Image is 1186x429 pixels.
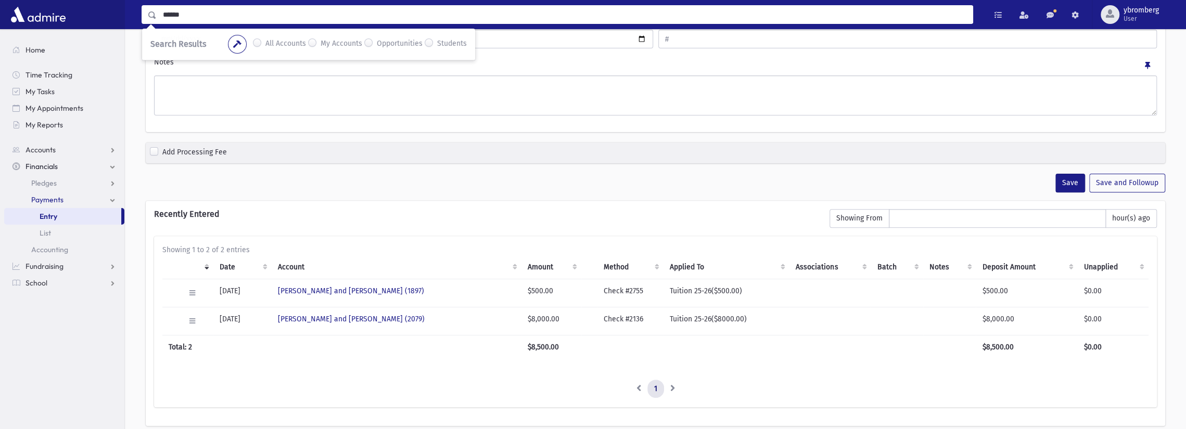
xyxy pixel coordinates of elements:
[4,175,124,191] a: Pledges
[521,279,582,307] td: $500.00
[521,307,582,335] td: $8,000.00
[213,279,272,307] td: [DATE]
[8,4,68,25] img: AdmirePro
[789,255,871,279] th: Associations: activate to sort column ascending
[25,87,55,96] span: My Tasks
[25,262,63,271] span: Fundraising
[521,255,582,279] th: Amount: activate to sort column ascending
[597,255,664,279] th: Method: activate to sort column ascending
[31,178,57,188] span: Pledges
[647,380,664,398] a: 1
[4,241,124,258] a: Accounting
[830,209,889,228] span: Showing From
[4,225,124,241] a: List
[25,162,58,171] span: Financials
[213,255,272,279] th: Date: activate to sort column ascending
[154,209,819,219] h6: Recently Entered
[4,83,124,100] a: My Tasks
[1078,335,1149,359] th: $0.00
[1105,209,1157,228] span: hour(s) ago
[871,255,923,279] th: Batch: activate to sort column ascending
[659,30,669,49] span: #
[664,279,790,307] td: Tuition 25-26($500.00)
[4,258,124,275] a: Fundraising
[597,307,664,335] td: Check #2136
[4,141,124,158] a: Accounts
[31,195,63,204] span: Payments
[154,57,174,71] label: Notes
[976,279,1078,307] td: $500.00
[4,275,124,291] a: School
[664,255,790,279] th: Applied To: activate to sort column ascending
[40,212,57,221] span: Entry
[4,208,121,225] a: Entry
[278,315,425,323] a: [PERSON_NAME] and [PERSON_NAME] (2079)
[4,67,124,83] a: Time Tracking
[278,287,424,295] a: [PERSON_NAME] and [PERSON_NAME] (1897)
[377,38,423,50] label: Opportunities
[976,307,1078,335] td: $8,000.00
[664,307,790,335] td: Tuition 25-26($8000.00)
[265,38,306,50] label: All Accounts
[976,255,1078,279] th: Deposit Amount: activate to sort column ascending
[597,279,664,307] td: Check #2755
[272,255,521,279] th: Account: activate to sort column ascending
[25,103,83,113] span: My Appointments
[1124,15,1159,23] span: User
[213,307,272,335] td: [DATE]
[4,42,124,58] a: Home
[162,244,1149,255] div: Showing 1 to 2 of 2 entries
[25,278,47,288] span: School
[25,45,45,55] span: Home
[25,70,72,80] span: Time Tracking
[1124,6,1159,15] span: ybromberg
[162,335,272,359] th: Total: 2
[25,120,63,129] span: My Reports
[437,38,467,50] label: Students
[4,158,124,175] a: Financials
[31,245,68,254] span: Accounting
[157,5,973,24] input: Search
[150,39,206,49] span: Search Results
[25,145,56,154] span: Accounts
[1078,279,1149,307] td: $0.00
[1078,255,1149,279] th: Unapplied: activate to sort column ascending
[1055,174,1085,192] button: Save
[162,147,227,159] label: Add Processing Fee
[4,100,124,116] a: My Appointments
[321,38,362,50] label: My Accounts
[976,335,1078,359] th: $8,500.00
[40,228,51,238] span: List
[4,116,124,133] a: My Reports
[1089,174,1165,192] button: Save and Followup
[521,335,582,359] th: $8,500.00
[923,255,976,279] th: Notes: activate to sort column ascending
[1078,307,1149,335] td: $0.00
[4,191,124,208] a: Payments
